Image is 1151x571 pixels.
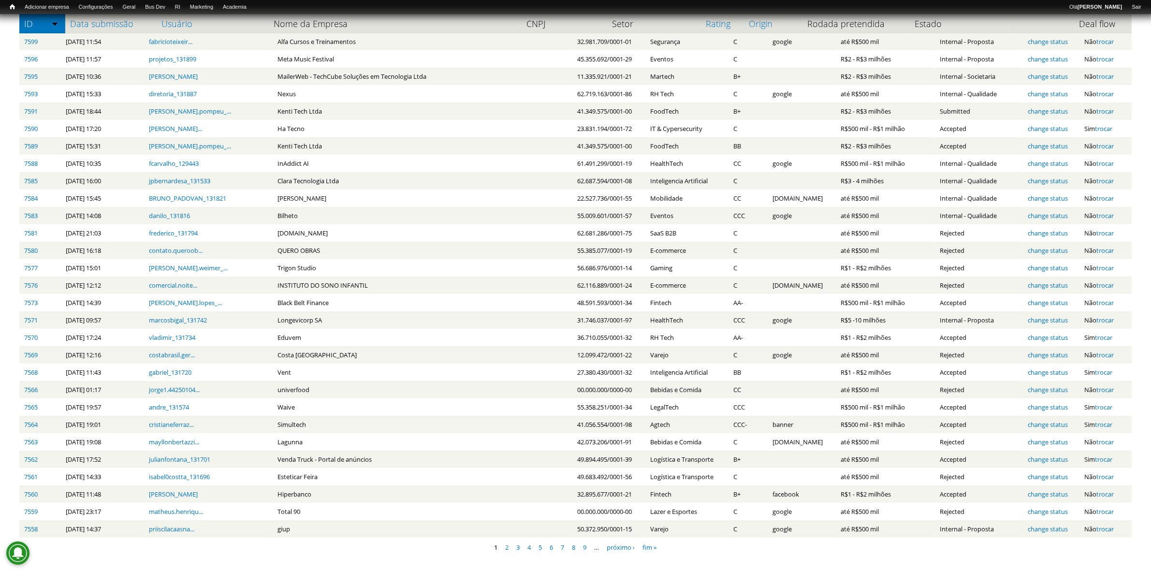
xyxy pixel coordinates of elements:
[1028,472,1068,481] a: change status
[802,14,910,33] th: Rodada pretendida
[1079,277,1132,294] td: Não
[706,19,739,29] a: Rating
[1096,55,1114,63] a: trocar
[728,242,768,259] td: C
[572,224,645,242] td: 62.681.286/0001-75
[1096,281,1114,290] a: trocar
[218,2,251,12] a: Academia
[149,107,231,116] a: [PERSON_NAME].pompeu_...
[1028,124,1068,133] a: change status
[24,298,38,307] a: 7573
[149,385,200,394] a: jorge1.44250104...
[1028,211,1068,220] a: change status
[572,155,645,172] td: 61.491.299/0001-19
[149,211,190,220] a: danilo_131816
[1028,55,1068,63] a: change status
[1079,102,1132,120] td: Não
[728,259,768,277] td: C
[273,259,572,277] td: Trigon Studio
[768,207,836,224] td: google
[935,277,1023,294] td: Rejected
[1079,451,1132,468] td: Sim
[550,543,554,552] a: 6
[836,242,935,259] td: até R$500 mil
[24,490,38,498] a: 7560
[61,311,144,329] td: [DATE] 09:57
[1079,120,1132,137] td: Sim
[149,351,195,359] a: costabrasil.ger...
[149,124,202,133] a: [PERSON_NAME]...
[1028,142,1068,150] a: change status
[24,55,38,63] a: 7596
[1079,468,1132,485] td: Não
[1028,298,1068,307] a: change status
[1028,89,1068,98] a: change status
[149,420,194,429] a: cristianeferraz...
[572,294,645,311] td: 48.591.593/0001-34
[645,277,728,294] td: E-commerce
[1079,224,1132,242] td: Não
[149,229,198,237] a: frederico_131794
[836,155,935,172] td: R$500 mil - R$1 milhão
[1079,190,1132,207] td: Não
[1096,72,1114,81] a: trocar
[1079,137,1132,155] td: Não
[572,102,645,120] td: 41.349.575/0001-00
[935,50,1023,68] td: Internal - Proposta
[1096,525,1114,533] a: trocar
[749,19,798,29] a: Origin
[607,14,701,33] th: Setor
[768,277,836,294] td: [DOMAIN_NAME]
[24,385,38,394] a: 7566
[273,155,572,172] td: InAddict AI
[522,14,607,33] th: CNPJ
[269,14,522,33] th: Nome da Empresa
[1096,211,1114,220] a: trocar
[24,316,38,324] a: 7571
[1095,420,1112,429] a: trocar
[506,543,509,552] a: 2
[768,155,836,172] td: google
[1028,333,1068,342] a: change status
[572,85,645,102] td: 62.719.163/0001-86
[61,277,144,294] td: [DATE] 12:12
[728,85,768,102] td: C
[1079,485,1132,503] td: Não
[24,142,38,150] a: 7589
[836,224,935,242] td: até R$500 mil
[1096,264,1114,272] a: trocar
[935,120,1023,137] td: Accepted
[1096,107,1114,116] a: trocar
[61,259,144,277] td: [DATE] 15:01
[1079,503,1132,520] td: Não
[935,242,1023,259] td: Rejected
[24,438,38,446] a: 7563
[24,229,38,237] a: 7581
[24,194,38,203] a: 7584
[1079,155,1132,172] td: Não
[149,72,198,81] a: [PERSON_NAME]
[273,120,572,137] td: Ha Tecno
[140,2,170,12] a: Bus Dev
[24,333,38,342] a: 7570
[1028,316,1068,324] a: change status
[61,68,144,85] td: [DATE] 10:36
[1028,176,1068,185] a: change status
[1028,385,1068,394] a: change status
[273,137,572,155] td: Kenti Tech Ltda
[728,155,768,172] td: CC
[1028,281,1068,290] a: change status
[24,72,38,81] a: 7595
[1095,403,1112,411] a: trocar
[728,224,768,242] td: C
[1079,68,1132,85] td: Não
[1079,33,1132,50] td: Não
[61,190,144,207] td: [DATE] 15:45
[1096,142,1114,150] a: trocar
[645,294,728,311] td: Fintech
[170,2,185,12] a: RI
[1028,420,1068,429] a: change status
[643,543,657,552] a: fim »
[1096,194,1114,203] a: trocar
[1079,85,1132,102] td: Não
